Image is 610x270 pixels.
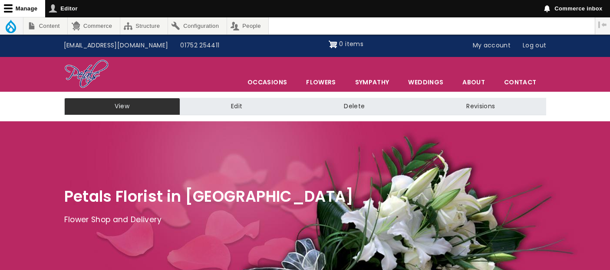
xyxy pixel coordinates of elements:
img: Home [64,59,109,90]
a: About [453,73,494,91]
a: View [64,98,180,115]
a: Structure [120,17,168,34]
a: Shopping cart 0 items [329,37,363,51]
p: Flower Shop and Delivery [64,213,546,227]
span: Occasions [238,73,296,91]
span: Weddings [399,73,452,91]
a: Content [23,17,67,34]
a: Configuration [168,17,227,34]
button: Vertical orientation [595,17,610,32]
span: Petals Florist in [GEOGRAPHIC_DATA] [64,186,354,207]
a: Contact [495,73,545,91]
a: Flowers [297,73,345,91]
span: 0 items [339,40,363,48]
a: Commerce [68,17,119,34]
nav: Tabs [58,98,553,115]
a: Revisions [415,98,546,115]
a: Log out [517,37,552,54]
a: Sympathy [346,73,399,91]
a: Edit [180,98,293,115]
a: My account [467,37,517,54]
a: 01752 254411 [174,37,225,54]
a: People [227,17,269,34]
a: Delete [293,98,415,115]
a: [EMAIL_ADDRESS][DOMAIN_NAME] [58,37,175,54]
img: Shopping cart [329,37,337,51]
